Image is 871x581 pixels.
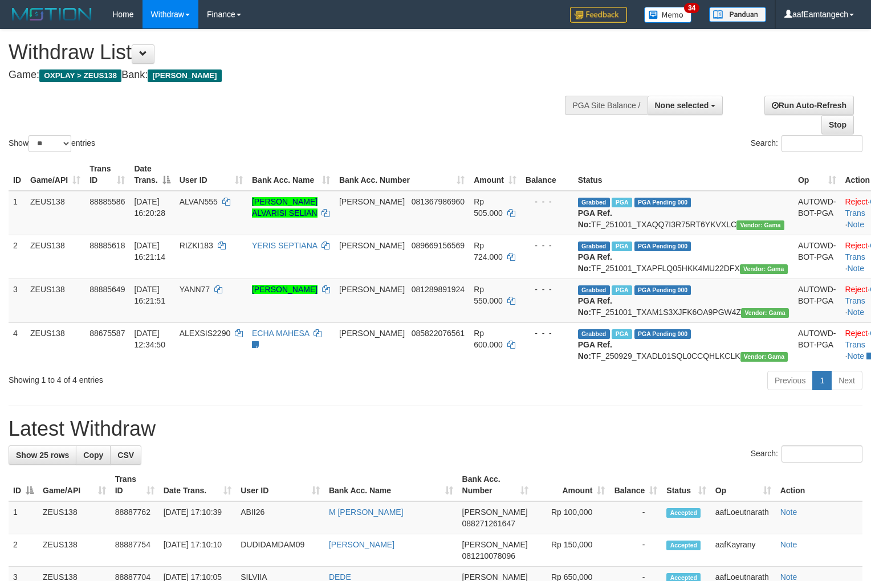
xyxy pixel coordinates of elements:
td: 2 [9,235,26,279]
th: Bank Acc. Name: activate to sort column ascending [247,158,335,191]
td: aafLoeutnarath [711,501,776,534]
td: ZEUS138 [26,322,85,366]
input: Search: [782,135,862,152]
td: TF_251001_TXAQQ7I3R75RT6YKVXLC [573,191,793,235]
span: Grabbed [578,329,610,339]
th: Status [573,158,793,191]
td: Rp 100,000 [533,501,609,534]
span: ALEXSIS2290 [180,329,231,338]
td: aafKayrany [711,534,776,567]
b: PGA Ref. No: [578,208,612,229]
span: Vendor URL: https://trx31.1velocity.biz [741,308,789,318]
div: - - - [526,328,569,339]
td: ZEUS138 [38,501,111,534]
span: PGA Pending [634,198,691,207]
span: Rp 550.000 [474,285,503,305]
h4: Game: Bank: [9,69,569,81]
a: YERIS SEPTIANA [252,241,317,250]
a: Reject [845,329,868,338]
span: [PERSON_NAME] [339,329,405,338]
a: Show 25 rows [9,445,76,465]
span: [PERSON_NAME] [339,197,405,206]
a: Note [780,540,797,549]
button: None selected [648,96,723,115]
td: TF_251001_TXAPFLQ05HKK4MU22DFX [573,235,793,279]
span: ALVAN555 [180,197,218,206]
select: Showentries [29,135,71,152]
span: PGA Pending [634,285,691,295]
span: [PERSON_NAME] [148,69,221,82]
span: Copy 085822076561 to clipboard [412,329,465,338]
td: DUDIDAMDAM09 [236,534,324,567]
a: [PERSON_NAME] [329,540,394,549]
td: AUTOWD-BOT-PGA [793,235,841,279]
td: 4 [9,322,26,366]
a: Reject [845,285,868,294]
td: 88887762 [111,501,159,534]
a: Note [847,264,864,273]
td: AUTOWD-BOT-PGA [793,322,841,366]
h1: Latest Withdraw [9,418,862,440]
th: Balance [521,158,573,191]
span: 88675587 [89,329,125,338]
b: PGA Ref. No: [578,252,612,273]
a: Run Auto-Refresh [764,96,854,115]
th: Date Trans.: activate to sort column ascending [159,469,237,501]
td: ZEUS138 [26,235,85,279]
td: 88887754 [111,534,159,567]
td: [DATE] 17:10:10 [159,534,237,567]
span: 34 [684,3,699,13]
a: Next [831,371,862,390]
a: Reject [845,241,868,250]
span: Marked by aafanarl [612,242,632,251]
th: Bank Acc. Number: activate to sort column ascending [458,469,534,501]
span: 88885586 [89,197,125,206]
span: YANN77 [180,285,210,294]
span: Copy 089669156569 to clipboard [412,241,465,250]
th: Amount: activate to sort column ascending [469,158,521,191]
td: ZEUS138 [26,279,85,322]
label: Search: [751,445,862,463]
a: Reject [845,197,868,206]
a: 1 [812,371,832,390]
td: ZEUS138 [26,191,85,235]
img: Feedback.jpg [570,7,627,23]
a: Previous [767,371,813,390]
th: Game/API: activate to sort column ascending [26,158,85,191]
span: Copy 081289891924 to clipboard [412,285,465,294]
span: Grabbed [578,285,610,295]
th: Game/API: activate to sort column ascending [38,469,111,501]
span: [DATE] 16:21:14 [134,241,165,261]
div: PGA Site Balance / [565,96,647,115]
a: Note [847,351,864,361]
td: 1 [9,501,38,534]
span: Show 25 rows [16,451,69,460]
span: [DATE] 16:21:51 [134,285,165,305]
span: Accepted [666,508,701,518]
span: Copy 088271261647 to clipboard [462,519,515,528]
span: Grabbed [578,242,610,251]
input: Search: [782,445,862,463]
td: TF_250929_TXADL01SQL0CCQHLKCLK [573,322,793,366]
a: Note [847,220,864,229]
th: User ID: activate to sort column ascending [175,158,247,191]
td: ABII26 [236,501,324,534]
td: AUTOWD-BOT-PGA [793,191,841,235]
div: - - - [526,196,569,207]
th: Amount: activate to sort column ascending [533,469,609,501]
span: None selected [655,101,709,110]
span: Marked by aafanarl [612,285,632,295]
span: [PERSON_NAME] [339,285,405,294]
div: - - - [526,240,569,251]
span: Copy [83,451,103,460]
span: Rp 724.000 [474,241,503,261]
th: ID [9,158,26,191]
td: - [609,501,662,534]
th: Status: activate to sort column ascending [662,469,710,501]
a: Copy [76,445,111,465]
td: - [609,534,662,567]
b: PGA Ref. No: [578,340,612,361]
a: [PERSON_NAME] ALVARISI SELIAN [252,197,318,218]
img: panduan.png [709,7,766,22]
th: Action [776,469,862,501]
